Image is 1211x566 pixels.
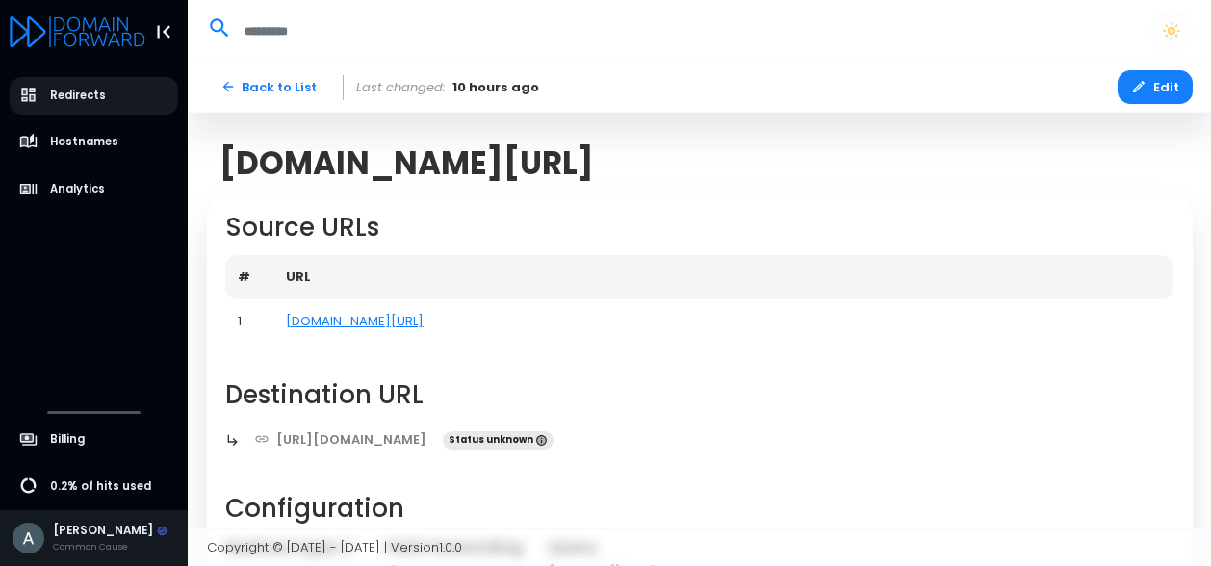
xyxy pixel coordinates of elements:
[286,312,424,330] a: [DOMAIN_NAME][URL]
[13,523,44,554] img: Avatar
[1118,70,1193,104] button: Edit
[10,17,145,43] a: Logo
[10,77,179,115] a: Redirects
[10,468,179,505] a: 0.2% of hits used
[207,538,462,556] span: Copyright © [DATE] - [DATE] | Version 1.0.0
[238,312,261,331] div: 1
[10,421,179,458] a: Billing
[452,78,539,97] span: 10 hours ago
[207,70,331,104] a: Back to List
[53,540,167,553] div: Common Cause
[443,431,554,450] span: Status unknown
[145,13,182,50] button: Toggle Aside
[225,494,1173,524] h2: Configuration
[219,144,594,182] span: [DOMAIN_NAME][URL]
[356,78,446,97] span: Last changed:
[50,478,151,495] span: 0.2% of hits used
[50,181,105,197] span: Analytics
[50,134,118,150] span: Hostnames
[50,88,106,104] span: Redirects
[273,255,1173,299] th: URL
[10,123,179,161] a: Hostnames
[241,423,440,456] a: [URL][DOMAIN_NAME]
[225,380,1173,410] h2: Destination URL
[53,523,167,540] div: [PERSON_NAME]
[225,213,1173,243] h2: Source URLs
[50,431,85,448] span: Billing
[225,255,273,299] th: #
[10,170,179,208] a: Analytics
